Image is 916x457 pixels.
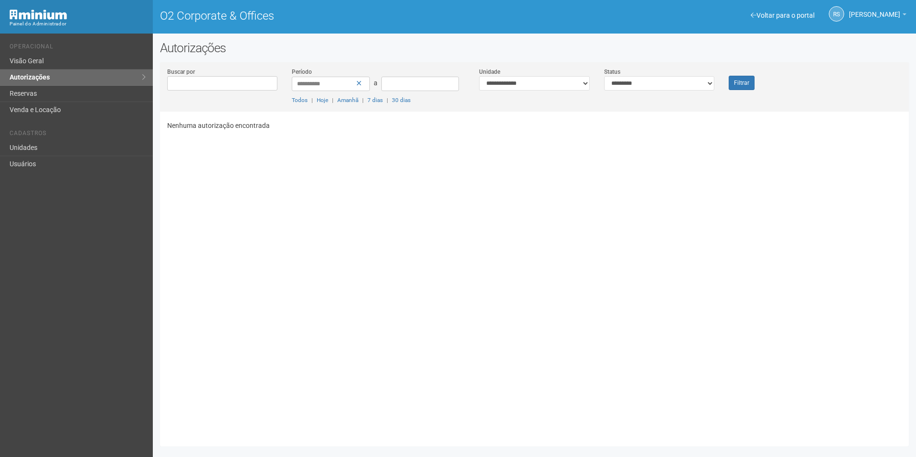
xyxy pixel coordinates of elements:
a: RS [829,6,844,22]
span: | [332,97,333,103]
a: 7 dias [367,97,383,103]
span: | [311,97,313,103]
a: 30 dias [392,97,411,103]
label: Buscar por [167,68,195,76]
h1: O2 Corporate & Offices [160,10,527,22]
a: Amanhã [337,97,358,103]
span: | [362,97,364,103]
span: | [387,97,388,103]
div: Painel do Administrador [10,20,146,28]
img: Minium [10,10,67,20]
button: Filtrar [729,76,755,90]
h2: Autorizações [160,41,909,55]
span: a [374,79,378,87]
label: Período [292,68,312,76]
label: Status [604,68,620,76]
a: Todos [292,97,308,103]
span: Rayssa Soares Ribeiro [849,1,900,18]
label: Unidade [479,68,500,76]
a: [PERSON_NAME] [849,12,906,20]
li: Cadastros [10,130,146,140]
p: Nenhuma autorização encontrada [167,121,902,130]
a: Voltar para o portal [751,11,814,19]
a: Hoje [317,97,328,103]
li: Operacional [10,43,146,53]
